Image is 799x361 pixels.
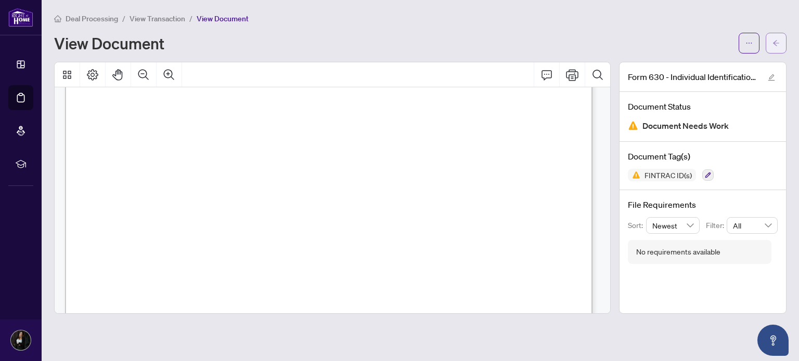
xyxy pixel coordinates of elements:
span: View Document [197,14,249,23]
span: FINTRAC ID(s) [640,171,696,179]
h4: Document Status [628,100,778,113]
span: ellipsis [745,39,753,47]
span: Form 630 - Individual Identification Information Record 4.pdf [628,71,758,83]
h4: Document Tag(s) [628,150,778,163]
span: Deal Processing [66,14,118,23]
li: / [122,12,125,24]
span: View Transaction [130,14,185,23]
li: / [189,12,192,24]
span: Document Needs Work [642,119,729,133]
span: Newest [652,218,694,233]
h1: View Document [54,35,164,51]
span: All [733,218,771,233]
div: No requirements available [636,246,720,258]
img: Document Status [628,121,638,131]
p: Sort: [628,220,646,231]
span: edit [768,74,775,81]
span: home [54,15,61,22]
img: Status Icon [628,169,640,181]
button: Open asap [757,325,789,356]
span: arrow-left [772,39,780,47]
img: logo [8,8,33,27]
h4: File Requirements [628,198,778,211]
p: Filter: [706,220,727,231]
img: Profile Icon [11,330,31,350]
